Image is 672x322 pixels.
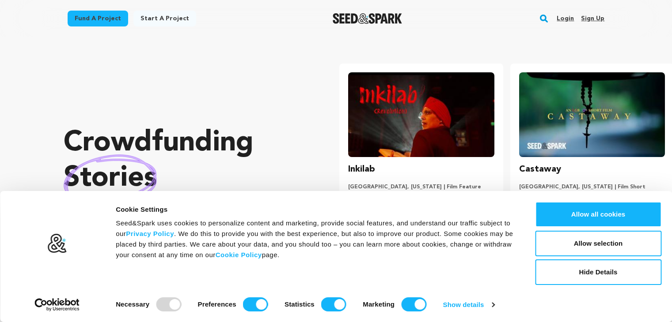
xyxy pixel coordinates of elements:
[115,294,116,294] legend: Consent Selection
[535,231,661,256] button: Allow selection
[348,72,494,157] img: Inkilab image
[333,13,402,24] a: Seed&Spark Homepage
[443,298,494,311] a: Show details
[47,233,67,254] img: logo
[68,11,128,26] a: Fund a project
[535,259,661,285] button: Hide Details
[519,72,665,157] img: Castaway image
[285,300,315,308] strong: Statistics
[363,300,395,308] strong: Marketing
[64,154,157,202] img: hand sketched image
[519,183,665,191] p: [GEOGRAPHIC_DATA], [US_STATE] | Film Short
[133,11,196,26] a: Start a project
[116,300,149,308] strong: Necessary
[519,162,561,176] h3: Castaway
[64,126,304,232] p: Crowdfunding that .
[116,204,515,215] div: Cookie Settings
[348,162,375,176] h3: Inkilab
[116,218,515,260] div: Seed&Spark uses cookies to personalize content and marketing, provide social features, and unders...
[557,11,574,26] a: Login
[581,11,604,26] a: Sign up
[535,202,661,227] button: Allow all cookies
[126,230,174,237] a: Privacy Policy
[348,183,494,191] p: [GEOGRAPHIC_DATA], [US_STATE] | Film Feature
[333,13,402,24] img: Seed&Spark Logo Dark Mode
[19,298,96,311] a: Usercentrics Cookiebot - opens in a new window
[216,251,262,258] a: Cookie Policy
[198,300,236,308] strong: Preferences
